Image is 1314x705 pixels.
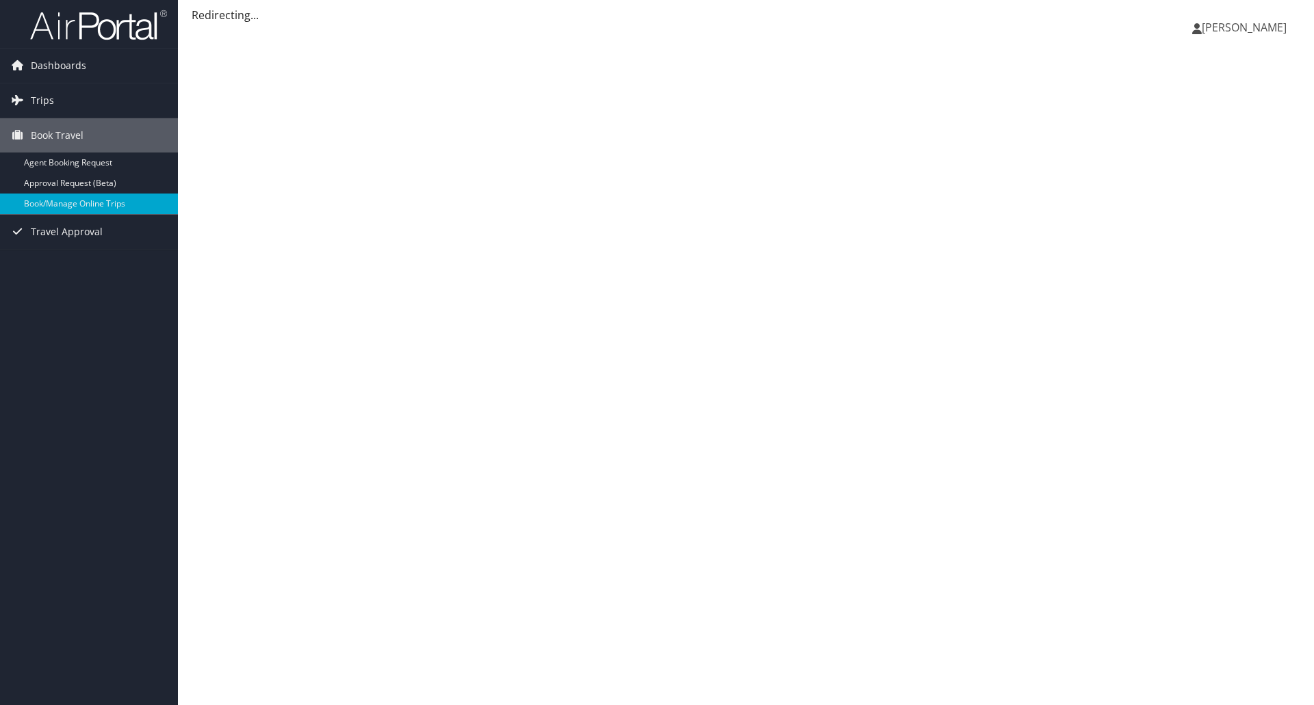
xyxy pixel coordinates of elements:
[192,7,1300,23] div: Redirecting...
[1192,7,1300,48] a: [PERSON_NAME]
[31,83,54,118] span: Trips
[31,215,103,249] span: Travel Approval
[31,118,83,152] span: Book Travel
[31,49,86,83] span: Dashboards
[30,9,167,41] img: airportal-logo.png
[1202,20,1287,35] span: [PERSON_NAME]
